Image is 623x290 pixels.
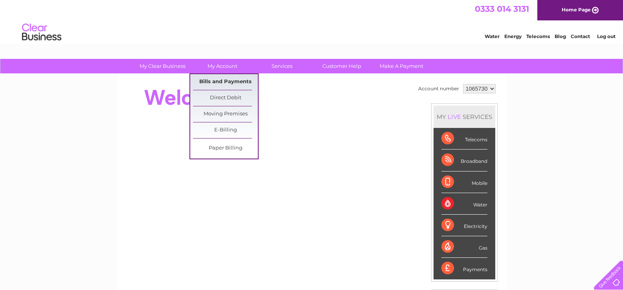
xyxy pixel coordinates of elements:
a: Contact [571,33,590,39]
div: LIVE [446,113,463,120]
div: Gas [441,236,487,258]
div: Water [441,193,487,215]
a: Energy [504,33,522,39]
div: Telecoms [441,128,487,150]
a: Customer Help [309,59,374,73]
a: Bills and Payments [193,74,258,90]
td: Account number [416,82,461,95]
a: Telecoms [526,33,550,39]
div: MY SERVICES [434,106,495,128]
a: Make A Payment [369,59,434,73]
img: logo.png [22,20,62,44]
div: Clear Business is a trading name of Verastar Limited (registered in [GEOGRAPHIC_DATA] No. 3667643... [126,4,498,38]
a: Moving Premises [193,106,258,122]
a: E-Billing [193,122,258,138]
a: Log out [597,33,616,39]
a: 0333 014 3131 [475,4,529,14]
div: Mobile [441,171,487,193]
div: Payments [441,258,487,279]
a: My Clear Business [130,59,195,73]
a: Direct Debit [193,90,258,106]
div: Broadband [441,150,487,171]
a: Blog [555,33,566,39]
a: Services [250,59,314,73]
div: Electricity [441,215,487,236]
a: My Account [190,59,255,73]
a: Water [485,33,500,39]
a: Paper Billing [193,140,258,156]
